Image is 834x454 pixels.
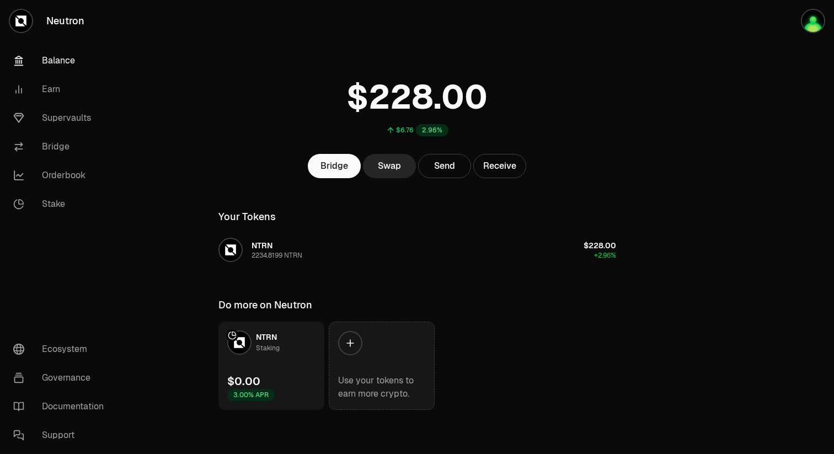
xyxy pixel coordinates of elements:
img: Alex [802,10,824,32]
div: Do more on Neutron [218,297,312,313]
button: NTRN LogoNTRN2234.8199 NTRN$228.00+2.96% [212,233,623,266]
a: Documentation [4,392,119,421]
a: Use your tokens to earn more crypto. [329,322,435,410]
a: Swap [363,154,416,178]
div: 3.00% APR [227,389,275,401]
div: 2234.8199 NTRN [252,251,302,260]
div: 2.96% [416,124,448,136]
img: NTRN Logo [220,239,242,261]
a: Supervaults [4,104,119,132]
span: NTRN [252,241,272,250]
img: NTRN Logo [228,332,250,354]
a: NTRN LogoNTRNStaking$0.003.00% APR [218,322,324,410]
div: Use your tokens to earn more crypto. [338,374,425,400]
a: Support [4,421,119,450]
button: Send [418,154,471,178]
a: Stake [4,190,119,218]
div: $6.76 [396,126,414,135]
a: Earn [4,75,119,104]
a: Bridge [308,154,361,178]
a: Balance [4,46,119,75]
div: Your Tokens [218,209,276,225]
a: Bridge [4,132,119,161]
div: Staking [256,343,280,354]
span: NTRN [256,332,277,342]
div: $0.00 [227,373,260,389]
span: +2.96% [594,251,616,260]
a: Orderbook [4,161,119,190]
button: Receive [473,154,526,178]
a: Governance [4,364,119,392]
span: $228.00 [584,241,616,250]
a: Ecosystem [4,335,119,364]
